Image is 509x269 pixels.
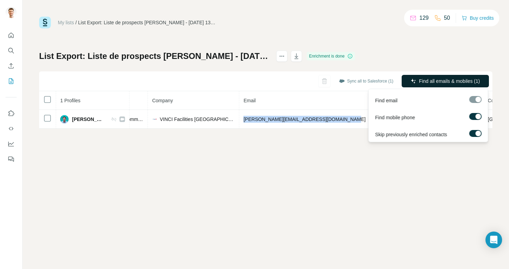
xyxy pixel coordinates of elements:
span: Find all emails & mobiles (1) [419,78,480,85]
img: Avatar [60,115,69,123]
img: Avatar [6,7,17,18]
p: 50 [444,14,450,22]
button: My lists [6,75,17,87]
span: [PERSON_NAME][EMAIL_ADDRESS][DOMAIN_NAME] [243,116,365,122]
img: company-logo [152,116,158,122]
span: [PERSON_NAME] [72,116,104,123]
button: Search [6,44,17,57]
button: Buy credits [462,13,494,23]
span: Email [243,98,256,103]
li: / [75,19,77,26]
button: Find all emails & mobiles (1) [402,75,489,87]
button: Enrich CSV [6,60,17,72]
button: Quick start [6,29,17,42]
span: VINCI Facilities [GEOGRAPHIC_DATA] [160,116,235,123]
button: actions [276,51,287,62]
div: Open Intercom Messenger [485,232,502,248]
div: Enrichment is done [307,52,355,60]
button: Sync all to Salesforce (1) [334,76,398,86]
button: Use Surfe on LinkedIn [6,107,17,120]
span: 1 Profiles [60,98,80,103]
span: Find email [375,97,398,104]
p: 129 [419,14,429,22]
h1: List Export: Liste de prospects [PERSON_NAME] - [DATE] 13:30 [39,51,270,62]
button: Use Surfe API [6,122,17,135]
div: List Export: Liste de prospects [PERSON_NAME] - [DATE] 13:30 [78,19,217,26]
img: Surfe Logo [39,17,51,28]
button: Feedback [6,153,17,165]
button: Dashboard [6,138,17,150]
a: My lists [58,20,74,25]
span: Find mobile phone [375,114,415,121]
span: Skip previously enriched contacts [375,131,447,138]
span: Company [152,98,173,103]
